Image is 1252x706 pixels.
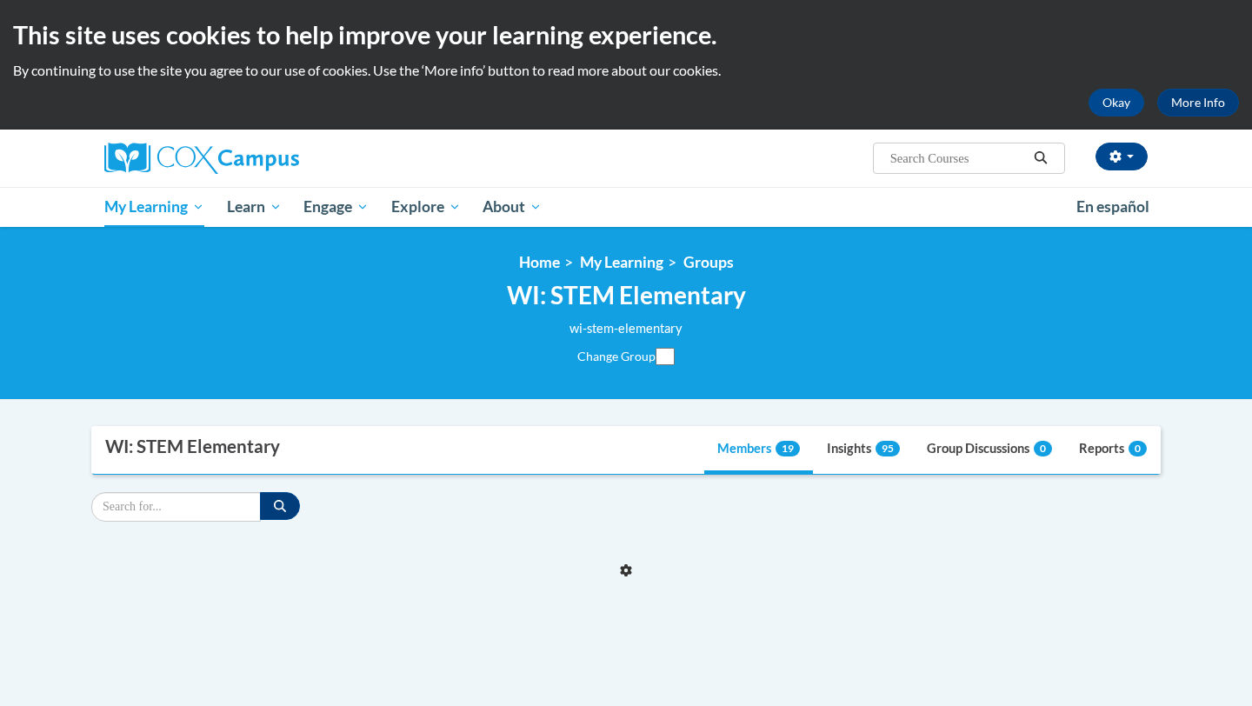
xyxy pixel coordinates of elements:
[260,492,300,520] button: Search
[104,196,204,217] span: My Learning
[704,427,813,474] a: Members19
[216,187,293,227] a: Learn
[13,61,1239,80] p: By continuing to use the site you agree to our use of cookies. Use the ‘More info’ button to read...
[914,427,1065,474] a: Group Discussions0
[1157,89,1239,117] a: More Info
[13,17,1239,52] h2: This site uses cookies to help improve your learning experience.
[1066,427,1160,474] a: Reports0
[1028,148,1054,169] button: Search
[292,187,380,227] a: Engage
[1095,143,1148,170] button: Account Settings
[93,187,216,227] a: My Learning
[391,196,461,217] span: Explore
[483,196,542,217] span: About
[227,196,282,217] span: Learn
[1129,441,1147,456] span: 0
[814,427,913,474] a: Insights95
[472,187,554,227] a: About
[1076,197,1149,216] span: En español
[78,187,1174,227] div: Main menu
[577,347,656,366] label: Change Group
[380,187,472,227] a: Explore
[1089,89,1144,117] button: Okay
[1065,189,1161,225] a: En español
[303,196,369,217] span: Engage
[683,253,734,271] a: Groups
[91,492,261,522] input: Search
[889,148,1028,169] input: Search Courses
[519,253,560,271] a: Home
[776,441,800,456] span: 19
[104,143,299,174] img: Cox Campus
[507,281,746,310] h2: WI: STEM Elementary
[876,441,900,456] span: 95
[105,436,280,457] div: WI: STEM Elementary
[507,319,746,338] div: wi-stem-elementary
[1034,441,1052,456] span: 0
[580,253,663,271] a: My Learning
